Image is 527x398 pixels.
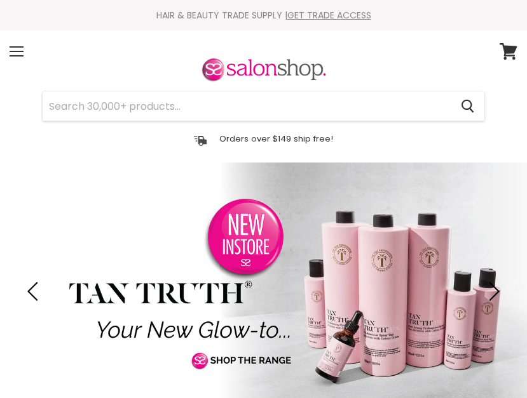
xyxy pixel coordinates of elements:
button: Previous [22,279,48,304]
input: Search [43,91,451,121]
form: Product [42,91,485,121]
a: GET TRADE ACCESS [287,9,371,22]
button: Search [451,91,484,121]
p: Orders over $149 ship free! [219,133,333,144]
button: Next [479,279,505,304]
